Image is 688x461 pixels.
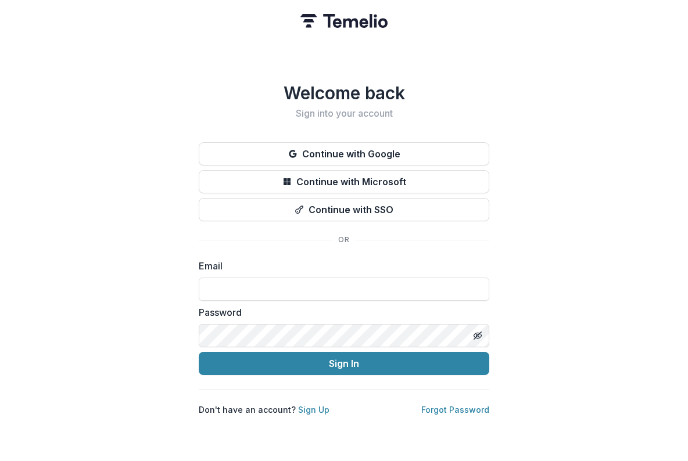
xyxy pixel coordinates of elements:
[199,108,489,119] h2: Sign into your account
[468,326,487,345] button: Toggle password visibility
[199,259,482,273] label: Email
[300,14,388,28] img: Temelio
[199,305,482,319] label: Password
[199,82,489,103] h1: Welcome back
[199,142,489,165] button: Continue with Google
[421,405,489,415] a: Forgot Password
[199,352,489,375] button: Sign In
[298,405,329,415] a: Sign Up
[199,170,489,193] button: Continue with Microsoft
[199,198,489,221] button: Continue with SSO
[199,404,329,416] p: Don't have an account?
